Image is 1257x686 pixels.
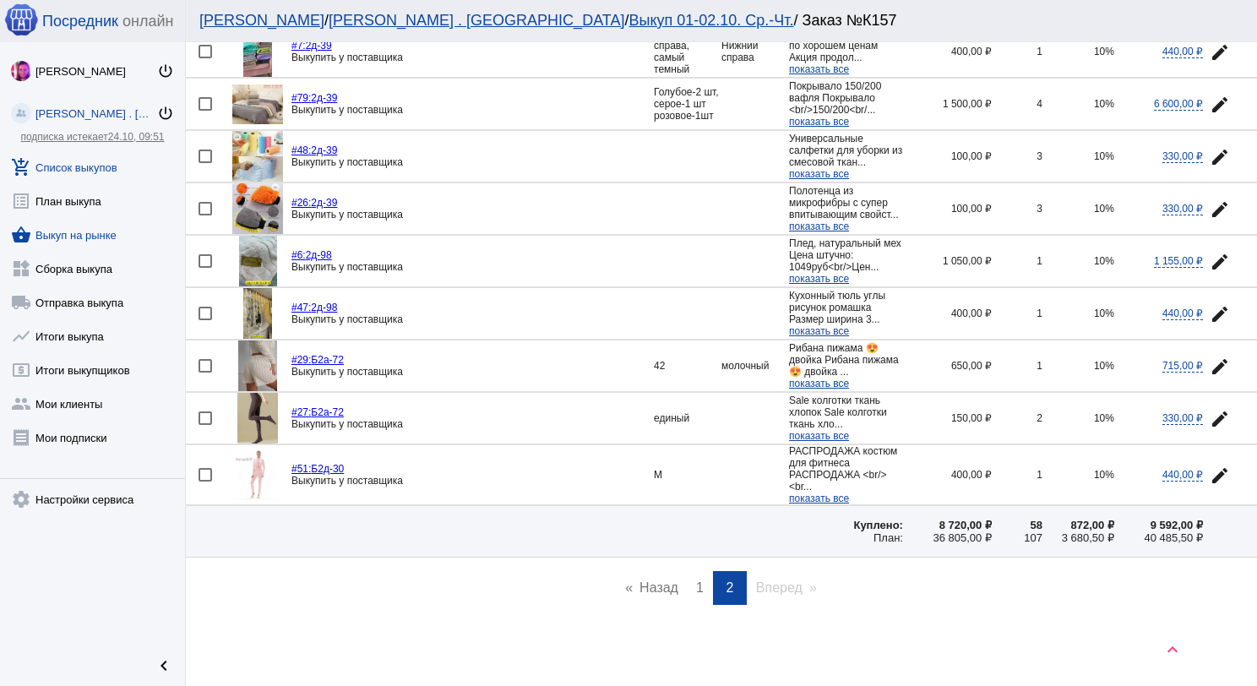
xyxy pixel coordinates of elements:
[291,144,337,156] a: #48:2д-39
[903,308,992,319] div: 400,00 ₽
[1210,409,1230,429] mat-icon: edit
[903,203,992,215] div: 100,00 ₽
[1210,42,1230,63] mat-icon: edit
[789,28,903,75] app-description-cutted: Плед кубик в наличии по хорошем ценам Акция продол...
[903,531,992,544] div: 36 805,00 ₽
[1210,357,1230,377] mat-icon: edit
[903,519,992,531] div: 8 720,00 ₽
[1094,469,1114,481] span: 10%
[239,236,277,286] img: ezztdmPLNuGmzZgNZE8ZHvJa8PbvXZ2dZ0F_elDZKrCQMitDYXxrV1blAtxhEJhK3tDZjk-ge1vIKNoGdZPFMW5o.jpg
[11,360,31,380] mat-icon: local_atm
[789,519,903,531] div: Куплено:
[291,302,337,313] a: #47:2д-98
[789,63,849,75] span: показать все
[108,131,165,143] span: 24.10, 09:51
[238,340,278,391] img: PRvEsTeahkjXzO51G-8kby4Ki5C051JrCPrbTpq6eh9oy6ZChWatOixRyPQAMOFiubPyqIY74uLM8pQM6lbZAOLz.jpg
[654,469,721,481] div: M
[654,412,721,424] div: единый
[721,26,789,78] td: Нижний справа
[1154,98,1203,111] span: 6 600,00 ₽
[1154,255,1203,268] span: 1 155,00 ₽
[789,290,903,337] app-description-cutted: Кухонный тюль углы рисунок ромашка Размер ширина 3...
[789,133,903,180] app-description-cutted: Универсальные салфетки для уборки из смесовой ткан...
[291,463,344,475] a: #51:Б2д-30
[1210,147,1230,167] mat-icon: edit
[11,191,31,211] mat-icon: list_alt
[199,12,1227,30] div: / / / Заказ №К157
[903,98,992,110] div: 1 500,00 ₽
[1162,469,1203,482] span: 440,00 ₽
[1114,531,1203,544] div: 40 485,50 ₽
[1210,199,1230,220] mat-icon: edit
[617,571,687,605] a: Назад page
[1210,252,1230,272] mat-icon: edit
[789,325,849,337] span: показать все
[789,430,849,442] span: показать все
[232,131,283,182] img: iPDP0XBR1COXh0LMdW6sCgoGqgNRlaZ6BBJtPpJ8bK9CEveLL13tVcIKfG-b168R2gSSO9IINwZBovCs3cR4DHHU.jpg
[903,46,992,57] div: 400,00 ₽
[789,273,849,285] span: показать все
[1094,308,1114,319] span: 10%
[11,259,31,279] mat-icon: widgets
[992,412,1042,424] div: 2
[789,531,903,544] div: План:
[291,40,332,52] a: #7:2д-39
[992,255,1042,267] div: 1
[291,249,306,261] span: #6:
[903,469,992,481] div: 400,00 ₽
[20,131,164,143] a: подписка истекает24.10, 09:51
[291,406,311,418] span: #27:
[1162,46,1203,58] span: 440,00 ₽
[992,519,1042,531] div: 58
[789,237,903,285] app-description-cutted: Плед, натуральный мех Цена штучно: 1049руб<br/>Цен...
[654,86,721,122] div: Голубое-2 шт, серое-1 шт розовое-1шт
[291,249,332,261] a: #6:2д-98
[291,209,654,220] div: Выкупить у поставщика
[291,463,311,475] span: #51:
[232,183,283,234] img: Fl2CUKYwiCqt6F0i_wZ3_KBQUlFXy7g4pJX4cHjnm3XL2LR2ohLR9Y-2HiRg1NnPRPbS30N9WLRVSmbxlXlXU3v5.jpg
[1162,640,1183,660] mat-icon: keyboard_arrow_up
[1114,519,1203,531] div: 9 592,00 ₽
[232,84,283,124] img: t9hrIgmi-NPZ6hUQ7704BGDcoIv9AQSEwyKb5N3eK-aRW0JfQ-BwlI8D1CPbOesV7axTA57pGEmipX5oSNx25Hk9.jpg
[291,144,311,156] span: #48:
[1094,412,1114,424] span: 10%
[11,394,31,414] mat-icon: group
[789,116,849,128] span: показать все
[329,12,624,29] a: [PERSON_NAME] . [GEOGRAPHIC_DATA]
[789,395,903,442] app-description-cutted: Sale колготки ткань хлопок Sale колготки ткань хло...
[1162,150,1203,163] span: 330,00 ₽
[11,292,31,313] mat-icon: local_shipping
[11,427,31,448] mat-icon: receipt
[721,340,789,392] td: молочный
[291,156,654,168] div: Выкупить у поставщика
[291,475,654,487] div: Выкупить у поставщика
[1094,255,1114,267] span: 10%
[1094,203,1114,215] span: 10%
[903,255,992,267] div: 1 050,00 ₽
[992,203,1042,215] div: 3
[157,105,174,122] mat-icon: power_settings_new
[1094,360,1114,372] span: 10%
[4,3,38,36] img: apple-icon-60x60.png
[291,406,344,418] a: #27:Б2а-72
[992,469,1042,481] div: 1
[243,26,272,77] img: CiS0NEtFVtKY9-IUONbVjNxiCPcliLWS-KzKZlK8u9KnJ5pcz_XsnSGkCVsdxIVLbqCpz9VpFg8X5JKYovYRm_U_.jpg
[291,92,311,104] span: #79:
[291,52,654,63] div: Выкупить у поставщика
[628,12,793,29] a: Выкуп 01-02.10. Ср.-Чт.
[789,168,849,180] span: показать все
[789,185,903,232] app-description-cutted: Полотенца из микрофибры с супер впитывающим свойст...
[903,412,992,424] div: 150,00 ₽
[1094,98,1114,110] span: 10%
[696,580,704,595] span: 1
[11,157,31,177] mat-icon: add_shopping_cart
[1210,465,1230,486] mat-icon: edit
[11,225,31,245] mat-icon: shopping_basket
[789,80,903,128] app-description-cutted: Покрывало 150/200 вафля Покрывало <br/>150/200<br/...
[35,107,157,120] div: [PERSON_NAME] . [GEOGRAPHIC_DATA]
[1162,412,1203,425] span: 330,00 ₽
[186,571,1257,605] ul: Pagination
[1094,46,1114,57] span: 10%
[291,104,654,116] div: Выкупить у поставщика
[291,92,337,104] a: #79:2д-39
